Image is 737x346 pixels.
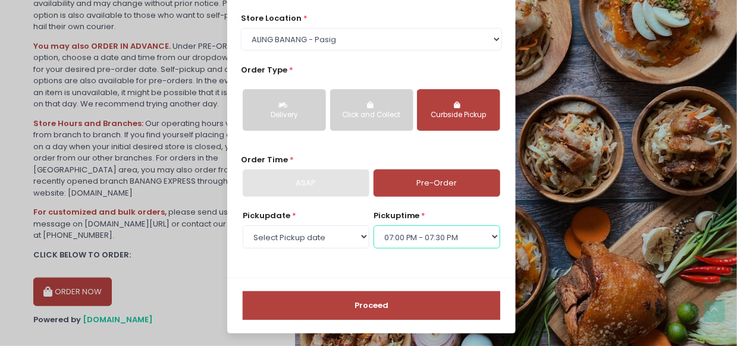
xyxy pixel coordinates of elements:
button: Proceed [243,291,500,320]
div: Delivery [251,110,318,121]
span: Order Type [241,64,287,76]
div: Click and Collect [338,110,405,121]
span: Pickup date [243,210,290,221]
span: pickup time [374,210,420,221]
button: Delivery [243,89,326,131]
span: store location [241,12,302,24]
button: Curbside Pickup [417,89,500,131]
div: Curbside Pickup [425,110,492,121]
span: Order Time [241,154,288,165]
button: Click and Collect [330,89,413,131]
a: Pre-Order [374,169,500,197]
